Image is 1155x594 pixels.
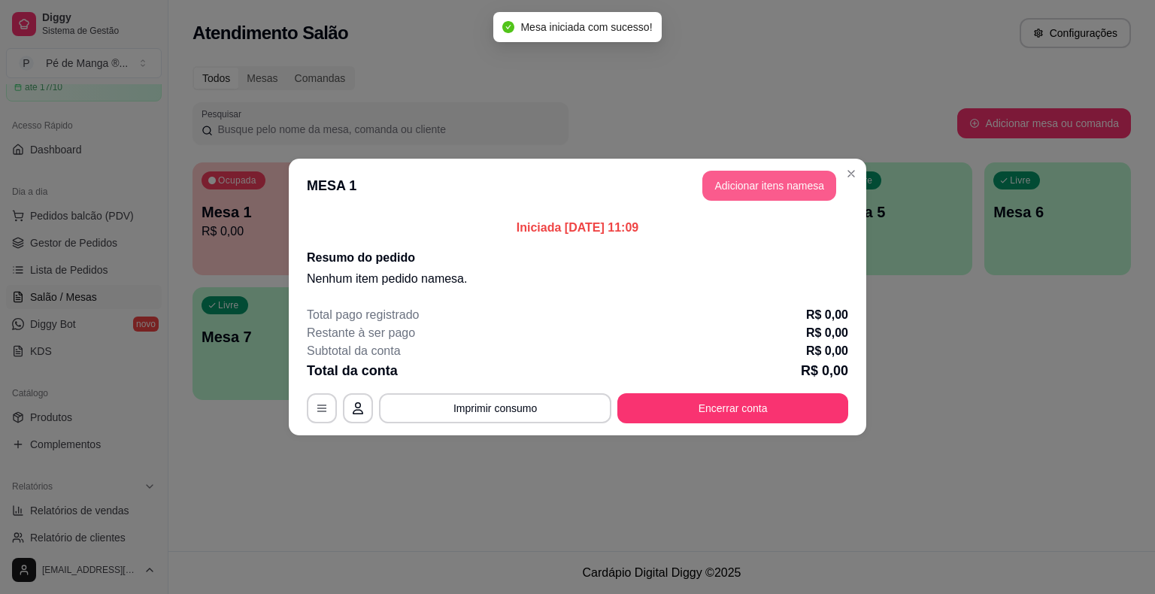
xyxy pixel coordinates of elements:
[289,159,866,213] header: MESA 1
[307,360,398,381] p: Total da conta
[617,393,848,423] button: Encerrar conta
[502,21,514,33] span: check-circle
[307,219,848,237] p: Iniciada [DATE] 11:09
[806,306,848,324] p: R$ 0,00
[806,342,848,360] p: R$ 0,00
[307,249,848,267] h2: Resumo do pedido
[520,21,652,33] span: Mesa iniciada com sucesso!
[379,393,611,423] button: Imprimir consumo
[307,324,415,342] p: Restante à ser pago
[839,162,863,186] button: Close
[702,171,836,201] button: Adicionar itens namesa
[307,342,401,360] p: Subtotal da conta
[806,324,848,342] p: R$ 0,00
[801,360,848,381] p: R$ 0,00
[307,270,848,288] p: Nenhum item pedido na mesa .
[307,306,419,324] p: Total pago registrado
